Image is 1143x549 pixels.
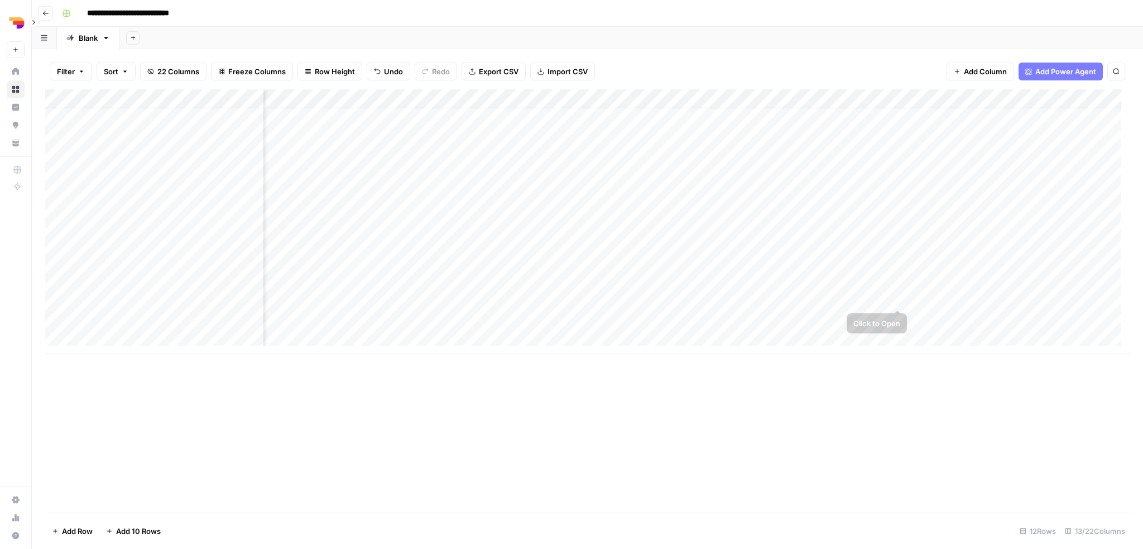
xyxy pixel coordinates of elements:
button: Import CSV [530,63,595,80]
a: Usage [7,509,25,527]
a: Opportunities [7,116,25,134]
a: Insights [7,98,25,116]
button: Workspace: Depends [7,9,25,37]
button: Add 10 Rows [99,522,167,540]
button: Redo [415,63,457,80]
span: Add Power Agent [1035,66,1096,77]
button: Undo [367,63,410,80]
div: Blank [79,32,98,44]
button: Freeze Columns [211,63,293,80]
span: Sort [104,66,118,77]
span: Import CSV [548,66,588,77]
button: Filter [50,63,92,80]
img: Depends Logo [7,13,27,33]
span: Redo [432,66,450,77]
a: Your Data [7,134,25,152]
span: Undo [384,66,403,77]
span: 22 Columns [157,66,199,77]
button: Sort [97,63,136,80]
button: Add Power Agent [1019,63,1103,80]
button: 22 Columns [140,63,206,80]
button: Export CSV [462,63,526,80]
div: 12 Rows [1015,522,1060,540]
div: 13/22 Columns [1060,522,1130,540]
button: Help + Support [7,527,25,545]
span: Row Height [315,66,355,77]
span: Add 10 Rows [116,526,161,537]
a: Blank [57,27,119,49]
span: Filter [57,66,75,77]
span: Freeze Columns [228,66,286,77]
span: Add Row [62,526,93,537]
button: Row Height [297,63,362,80]
span: Export CSV [479,66,518,77]
a: Home [7,63,25,80]
button: Add Column [947,63,1014,80]
a: Settings [7,491,25,509]
a: Browse [7,80,25,98]
span: Add Column [964,66,1007,77]
button: Add Row [45,522,99,540]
